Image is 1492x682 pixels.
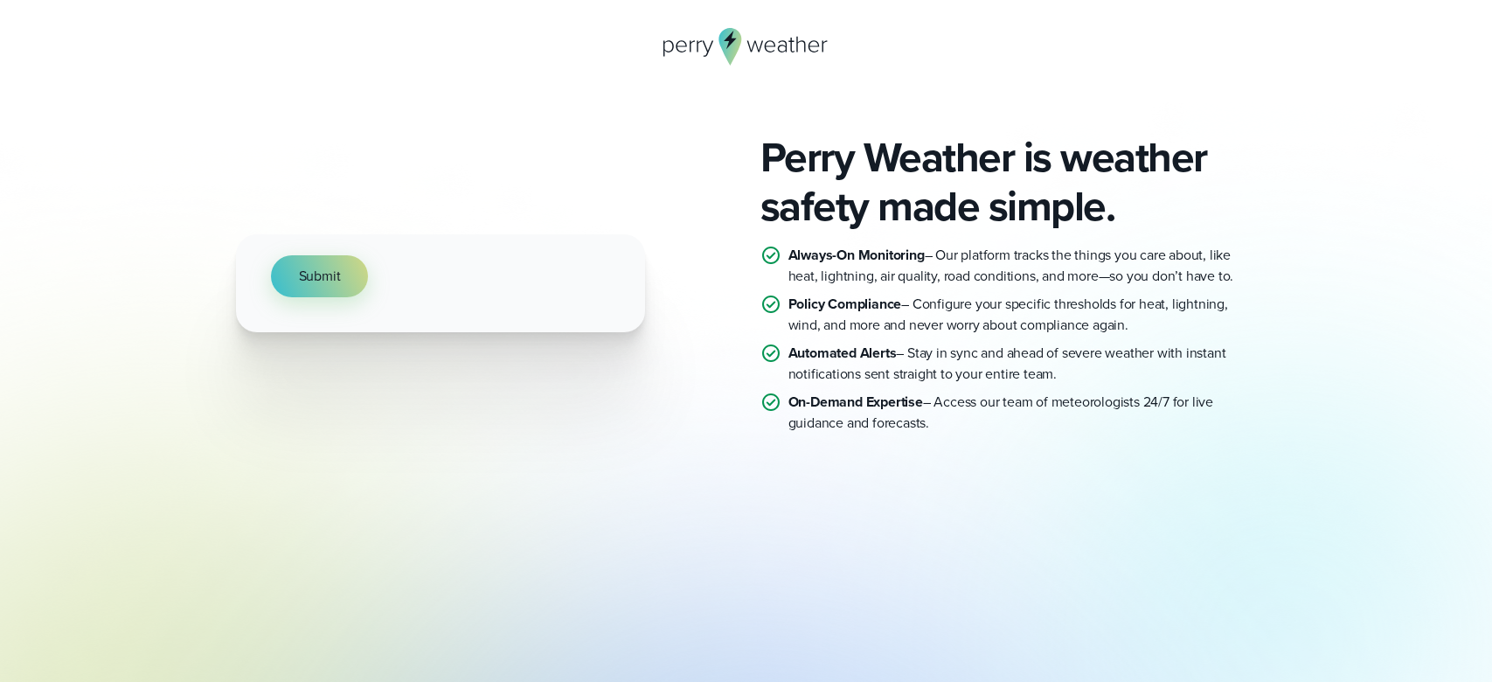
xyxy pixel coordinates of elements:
p: – Access our team of meteorologists 24/7 for live guidance and forecasts. [788,392,1257,434]
button: Submit [271,255,369,297]
h2: Perry Weather is weather safety made simple. [760,133,1257,231]
span: Submit [299,266,341,287]
strong: Automated Alerts [788,343,897,363]
strong: Policy Compliance [788,294,902,314]
p: – Our platform tracks the things you care about, like heat, lightning, air quality, road conditio... [788,245,1257,287]
p: – Stay in sync and ahead of severe weather with instant notifications sent straight to your entir... [788,343,1257,385]
p: – Configure your specific thresholds for heat, lightning, wind, and more and never worry about co... [788,294,1257,336]
strong: Always-On Monitoring [788,245,925,265]
strong: On-Demand Expertise [788,392,923,412]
